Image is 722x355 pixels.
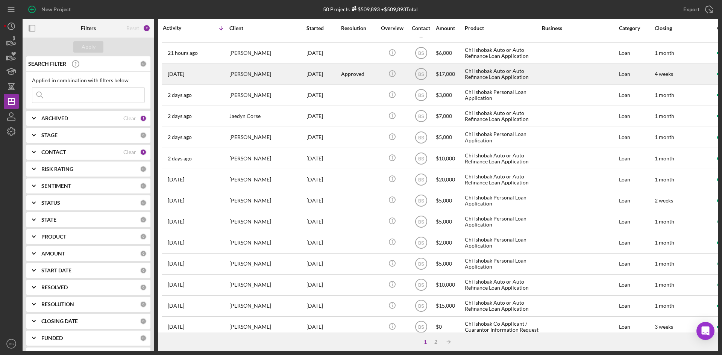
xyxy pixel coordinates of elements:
time: 1 month [655,281,674,288]
div: Loan [619,169,654,189]
span: $5,000 [436,197,452,204]
div: Chi Ishobak Personal Loan Application [465,85,540,105]
div: [DATE] [306,233,340,252]
div: Chi Ishobak Auto or Auto Refinance Loan Application [465,296,540,316]
div: [DATE] [306,148,340,168]
div: Jaedyn Corse [229,106,305,126]
div: 1 [420,339,431,345]
text: BS [418,114,424,119]
div: Loan [619,127,654,147]
div: 1 [140,149,147,156]
button: Export [676,2,718,17]
b: ARCHIVED [41,115,68,121]
div: 0 [140,267,147,274]
div: [PERSON_NAME] [229,127,305,147]
div: Contact [407,25,435,31]
div: 0 [140,132,147,139]
div: 0 [140,318,147,325]
time: 1 month [655,134,674,140]
time: 1 month [655,155,674,162]
div: [DATE] [306,275,340,295]
div: Loan [619,296,654,316]
text: BS [418,240,424,246]
text: BS [418,325,424,330]
text: BS [418,156,424,161]
b: SEARCH FILTER [28,61,66,67]
span: $3,000 [436,92,452,98]
span: $5,000 [436,134,452,140]
time: 2025-10-08 00:48 [168,177,184,183]
span: $2,000 [436,239,452,246]
time: 1 month [655,50,674,56]
time: 2025-10-09 14:05 [168,71,184,77]
div: [PERSON_NAME] [229,64,305,84]
div: Loan [619,85,654,105]
div: Loan [619,64,654,84]
div: Loan [619,275,654,295]
div: 0 [140,166,147,172]
div: Chi Ishobak Co Applicant / Guarantor Information Request [465,317,540,337]
time: 1 month [655,176,674,183]
div: Loan [619,233,654,252]
b: CLOSING DATE [41,318,78,324]
button: Apply [73,41,103,53]
time: 2025-10-07 18:04 [168,198,184,204]
div: Approved [341,71,364,77]
div: [DATE] [306,211,340,231]
div: Chi Ishobak Auto or Auto Refinance Loan Application [465,64,540,84]
div: 0 [140,216,147,223]
time: 2025-10-08 16:13 [168,156,192,162]
div: [PERSON_NAME] [229,254,305,274]
div: 0 [140,301,147,308]
div: Business [542,25,617,31]
div: Loan [619,106,654,126]
div: Chi Ishobak Auto or Auto Refinance Loan Application [465,148,540,168]
text: BS [9,342,14,346]
div: Started [306,25,340,31]
b: Filters [81,25,96,31]
span: $5,000 [436,218,452,225]
div: Chi Ishobak Auto or Auto Refinance Loan Application [465,43,540,63]
time: 2025-10-06 23:50 [168,261,184,267]
time: 3 weeks [655,323,673,330]
div: New Project [41,2,71,17]
span: $20,000 [436,176,455,183]
div: 0 [140,250,147,257]
div: Applied in combination with filters below [32,77,145,83]
time: 1 month [655,218,674,225]
div: Export [683,2,699,17]
div: 0 [140,60,147,67]
div: Loan [619,211,654,231]
b: START DATE [41,267,71,273]
time: 2025-10-07 17:35 [168,219,184,225]
div: Activity [163,25,196,31]
b: SENTIMENT [41,183,71,189]
div: [PERSON_NAME] [229,296,305,316]
time: 2025-10-07 04:07 [168,240,184,246]
time: 2025-10-08 17:57 [168,113,192,119]
div: Chi Ishobak Auto or Auto Refinance Loan Application [465,275,540,295]
div: 1 [140,115,147,122]
time: 2025-10-06 17:41 [168,324,184,330]
div: 0 [140,183,147,189]
div: Overview [378,25,406,31]
div: $17,000 [436,64,464,84]
text: BS [418,198,424,203]
div: [PERSON_NAME] [229,190,305,210]
div: Loan [619,317,654,337]
div: [DATE] [306,85,340,105]
div: [DATE] [306,43,340,63]
div: Clear [123,149,136,155]
span: $10,000 [436,155,455,162]
b: RESOLVED [41,284,68,290]
div: Reset [126,25,139,31]
div: 2 [431,339,441,345]
time: 2025-10-08 17:15 [168,134,192,140]
div: 0 [140,199,147,206]
div: 0 [140,284,147,291]
b: STATE [41,217,56,223]
div: Clear [123,115,136,121]
time: 2 weeks [655,197,673,204]
div: [DATE] [306,169,340,189]
div: Chi Ishobak Personal Loan Application [465,211,540,231]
